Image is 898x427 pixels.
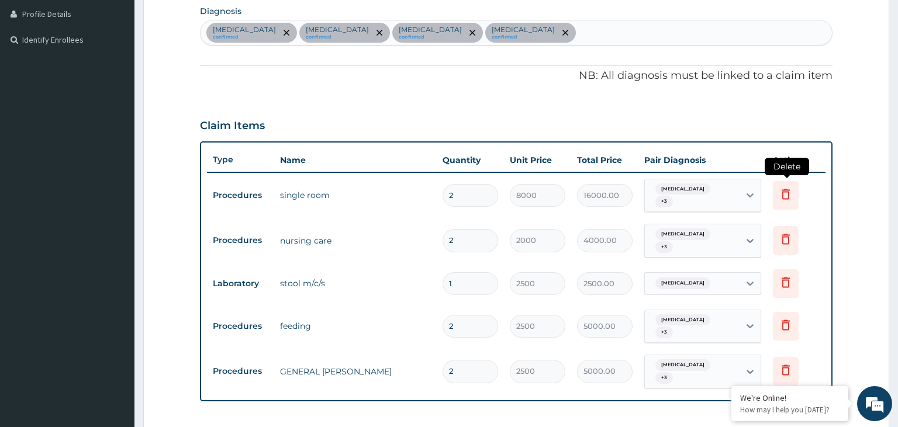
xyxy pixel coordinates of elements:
div: Minimize live chat window [192,6,220,34]
td: Laboratory [207,273,274,294]
p: [MEDICAL_DATA] [399,25,462,34]
small: confirmed [213,34,276,40]
th: Quantity [437,148,504,172]
span: remove selection option [560,27,571,38]
th: Actions [767,148,826,172]
td: Procedures [207,315,274,337]
span: Delete [765,158,809,175]
textarea: Type your message and hit 'Enter' [6,294,223,335]
span: + 3 [655,241,673,253]
p: [MEDICAL_DATA] [492,25,555,34]
th: Unit Price [504,148,571,172]
span: We're online! [68,135,161,253]
td: nursing care [274,229,437,252]
small: confirmed [399,34,462,40]
span: [MEDICAL_DATA] [655,277,710,289]
td: feeding [274,314,437,338]
h3: Claim Items [200,120,265,133]
span: remove selection option [374,27,385,38]
span: remove selection option [467,27,478,38]
span: + 3 [655,327,673,338]
span: + 3 [655,196,673,207]
p: [MEDICAL_DATA] [306,25,369,34]
th: Total Price [571,148,638,172]
small: confirmed [492,34,555,40]
th: Pair Diagnosis [638,148,767,172]
span: [MEDICAL_DATA] [655,314,710,326]
p: [MEDICAL_DATA] [213,25,276,34]
th: Type [207,149,274,171]
td: stool m/c/s [274,272,437,295]
td: Procedures [207,360,274,382]
span: + 3 [655,372,673,384]
span: [MEDICAL_DATA] [655,183,710,195]
img: d_794563401_company_1708531726252_794563401 [22,58,47,88]
span: remove selection option [281,27,292,38]
label: Diagnosis [200,5,241,17]
p: NB: All diagnosis must be linked to a claim item [200,68,833,84]
span: [MEDICAL_DATA] [655,359,710,371]
div: Chat with us now [61,65,196,81]
div: We're Online! [740,393,840,403]
span: [MEDICAL_DATA] [655,228,710,240]
p: How may I help you today? [740,405,840,415]
td: GENERAL [PERSON_NAME] [274,360,437,383]
td: Procedures [207,230,274,251]
th: Name [274,148,437,172]
small: confirmed [306,34,369,40]
td: single room [274,183,437,207]
td: Procedures [207,185,274,206]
